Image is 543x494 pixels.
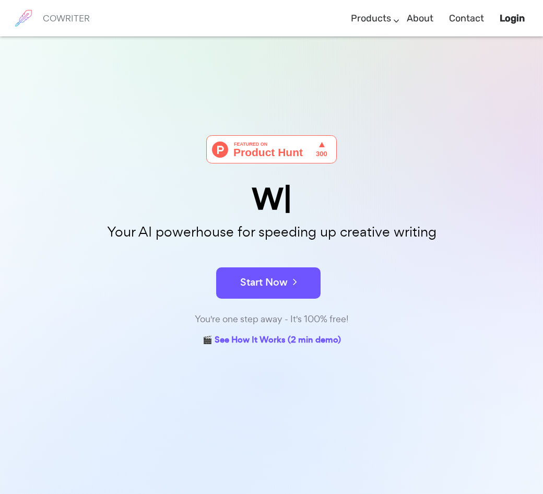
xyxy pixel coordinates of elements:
div: You're one step away - It's 100% free! [10,312,533,327]
h6: COWRITER [43,14,90,23]
a: Products [351,3,391,34]
button: Start Now [216,267,321,299]
a: 🎬 See How It Works (2 min demo) [203,333,341,349]
p: Your AI powerhouse for speeding up creative writing [10,221,533,243]
a: Contact [449,3,484,34]
img: Cowriter - Your AI buddy for speeding up creative writing | Product Hunt [206,135,337,163]
b: Login [500,13,525,24]
img: brand logo [10,5,37,31]
div: W [10,184,533,214]
a: Login [500,3,525,34]
a: About [407,3,433,34]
